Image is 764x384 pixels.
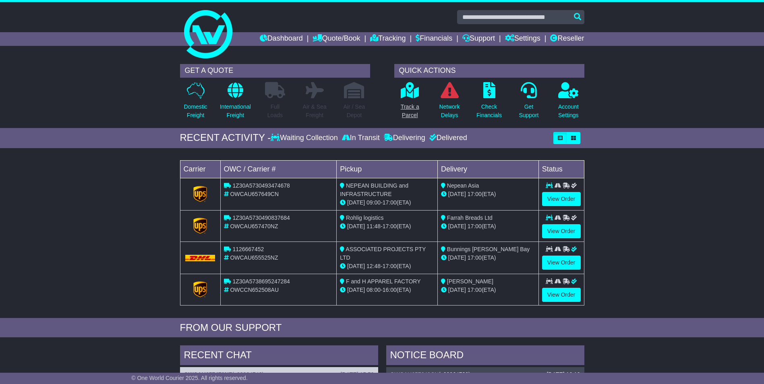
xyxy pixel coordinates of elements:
a: Quote/Book [313,32,360,46]
div: (ETA) [441,254,535,262]
div: (ETA) [441,222,535,231]
a: NetworkDelays [439,82,460,124]
div: [DATE] 16:10 [547,371,580,378]
span: [DATE] [448,254,466,261]
span: 17:00 [468,287,482,293]
span: [DATE] [448,223,466,229]
div: - (ETA) [340,262,434,270]
a: Track aParcel [400,82,420,124]
span: s00064789 [441,371,468,378]
span: [DATE] [448,287,466,293]
p: Air & Sea Freight [303,103,327,120]
img: GetCarrierServiceLogo [193,186,207,202]
div: In Transit [340,134,382,142]
span: 17:00 [383,223,397,229]
img: GetCarrierServiceLogo [193,218,207,234]
td: Carrier [180,160,220,178]
span: NEPEAN BUILDING and INFRASTRUCTURE [340,182,408,197]
span: 1Z30A5730493474678 [232,182,290,189]
span: 11:48 [366,223,381,229]
span: 16:00 [383,287,397,293]
p: Full Loads [265,103,285,120]
span: 08:00 [366,287,381,293]
a: GetSupport [518,82,539,124]
span: OWCAU657649CN [230,191,279,197]
span: [DATE] [448,191,466,197]
p: International Freight [220,103,251,120]
div: ( ) [390,371,580,378]
span: [PERSON_NAME] [447,278,493,285]
a: View Order [542,224,581,238]
a: Reseller [550,32,584,46]
span: 1Z30A5730490837684 [232,215,290,221]
a: Financials [416,32,452,46]
p: Account Settings [558,103,579,120]
p: Network Delays [439,103,460,120]
a: Tracking [370,32,406,46]
p: Domestic Freight [184,103,207,120]
span: 1Z30A5738695247284 [232,278,290,285]
span: Rohlig logistics [346,215,383,221]
span: 17:00 [383,199,397,206]
div: - (ETA) [340,222,434,231]
span: 17:00 [468,254,482,261]
span: 17:00 [468,191,482,197]
span: F and H APPAREL FACTORY [346,278,420,285]
td: Status [538,160,584,178]
span: 1126667452 [232,246,264,252]
a: View Order [542,288,581,302]
a: InternationalFreight [219,82,251,124]
span: © One World Courier 2025. All rights reserved. [131,375,248,381]
a: Dashboard [260,32,303,46]
a: CheckFinancials [476,82,502,124]
td: OWC / Carrier # [220,160,337,178]
span: Farrah Breads Ltd [447,215,493,221]
a: View Order [542,192,581,206]
p: Air / Sea Depot [344,103,365,120]
div: (ETA) [441,190,535,198]
span: OWCAU655525NZ [230,254,278,261]
span: 17:00 [468,223,482,229]
div: RECENT ACTIVITY - [180,132,271,144]
p: Track a Parcel [401,103,419,120]
div: NOTICE BOARD [386,345,584,367]
div: - (ETA) [340,286,434,294]
div: FROM OUR SUPPORT [180,322,584,334]
span: Nepean Asia [447,182,479,189]
span: 09:00 [366,199,381,206]
a: AccountSettings [558,82,579,124]
a: Settings [505,32,540,46]
span: [DATE] [347,199,365,206]
a: OWCAU657470NZ [184,371,232,378]
span: OWCAU657470NZ [230,223,278,229]
div: RECENT CHAT [180,345,378,367]
span: 12:48 [366,263,381,269]
p: Check Financials [476,103,502,120]
span: OWCCN652508AU [230,287,279,293]
div: [DATE] 15:59 [340,371,374,378]
a: Support [462,32,495,46]
td: Delivery [437,160,538,178]
span: 17:00 [383,263,397,269]
span: [DATE] [347,287,365,293]
td: Pickup [337,160,438,178]
div: Waiting Collection [271,134,340,142]
span: ASSOCIATED PROJECTS PTY LTD [340,246,426,261]
div: QUICK ACTIONS [394,64,584,78]
span: Bunnings [PERSON_NAME] Bay [447,246,530,252]
a: DomesticFreight [183,82,207,124]
div: Delivering [382,134,427,142]
p: Get Support [519,103,538,120]
div: (ETA) [441,286,535,294]
span: [DATE] [347,223,365,229]
a: OWCAU657649CN [390,371,439,378]
span: [DATE] [347,263,365,269]
img: GetCarrierServiceLogo [193,281,207,297]
div: GET A QUOTE [180,64,370,78]
div: ( ) [184,371,374,378]
img: DHL.png [185,255,215,261]
div: Delivered [427,134,467,142]
span: s00064746 [234,371,262,378]
div: - (ETA) [340,198,434,207]
a: View Order [542,256,581,270]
